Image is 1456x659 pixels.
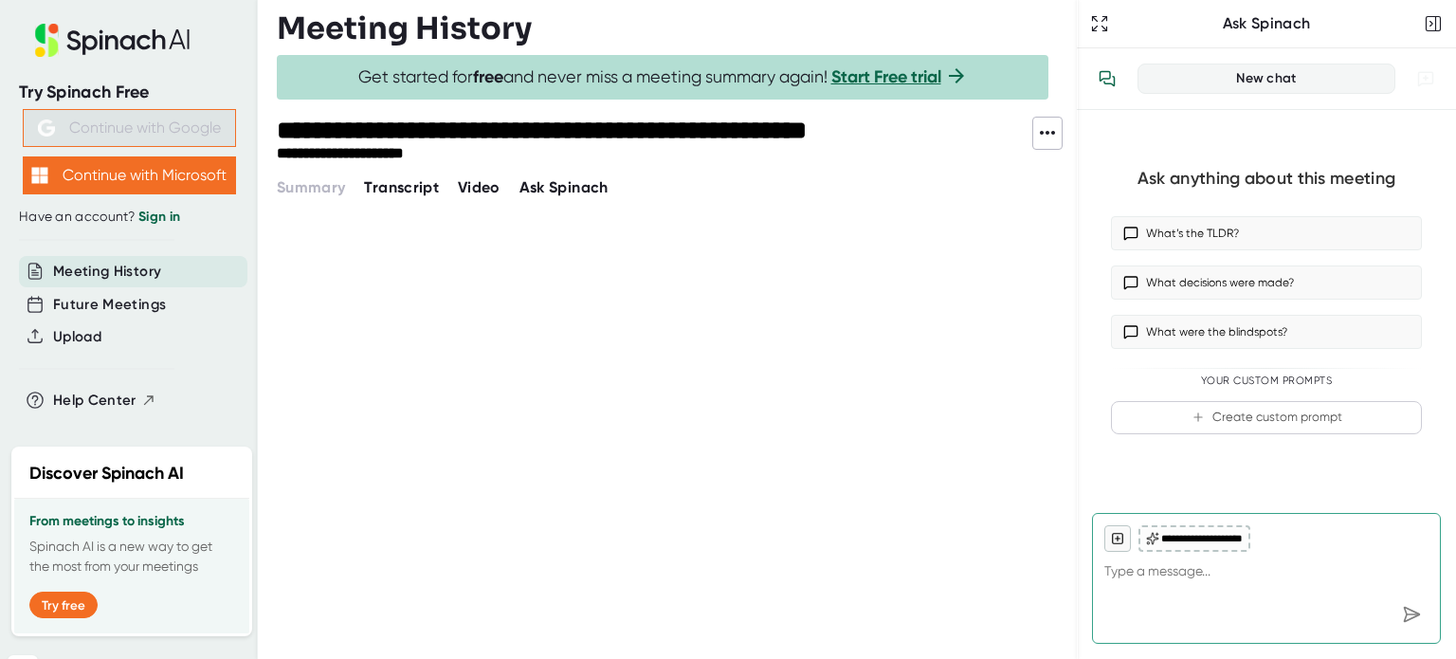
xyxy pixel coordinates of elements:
[1086,10,1113,37] button: Expand to Ask Spinach page
[29,514,234,529] h3: From meetings to insights
[1137,168,1395,190] div: Ask anything about this meeting
[1111,315,1422,349] button: What were the blindspots?
[29,592,98,618] button: Try free
[1088,60,1126,98] button: View conversation history
[53,294,166,316] button: Future Meetings
[38,119,55,137] img: Aehbyd4JwY73AAAAAElFTkSuQmCC
[1111,216,1422,250] button: What’s the TLDR?
[1111,265,1422,300] button: What decisions were made?
[53,261,161,283] button: Meeting History
[364,176,439,199] button: Transcript
[19,82,239,103] div: Try Spinach Free
[23,109,236,147] button: Continue with Google
[29,461,184,486] h2: Discover Spinach AI
[23,156,236,194] button: Continue with Microsoft
[458,178,500,196] span: Video
[277,176,345,199] button: Summary
[277,178,345,196] span: Summary
[19,209,239,226] div: Have an account?
[358,66,968,88] span: Get started for and never miss a meeting summary again!
[519,176,609,199] button: Ask Spinach
[1150,70,1383,87] div: New chat
[1113,14,1420,33] div: Ask Spinach
[1394,597,1429,632] div: Send message
[29,537,234,577] p: Spinach AI is a new way to get the most from your meetings
[1111,375,1422,388] div: Your Custom Prompts
[138,209,180,225] a: Sign in
[53,390,136,412] span: Help Center
[473,66,503,87] b: free
[831,66,941,87] a: Start Free trial
[53,326,101,348] button: Upload
[364,178,439,196] span: Transcript
[1111,401,1422,434] button: Create custom prompt
[519,178,609,196] span: Ask Spinach
[458,176,500,199] button: Video
[277,10,532,46] h3: Meeting History
[1420,10,1447,37] button: Close conversation sidebar
[53,390,156,412] button: Help Center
